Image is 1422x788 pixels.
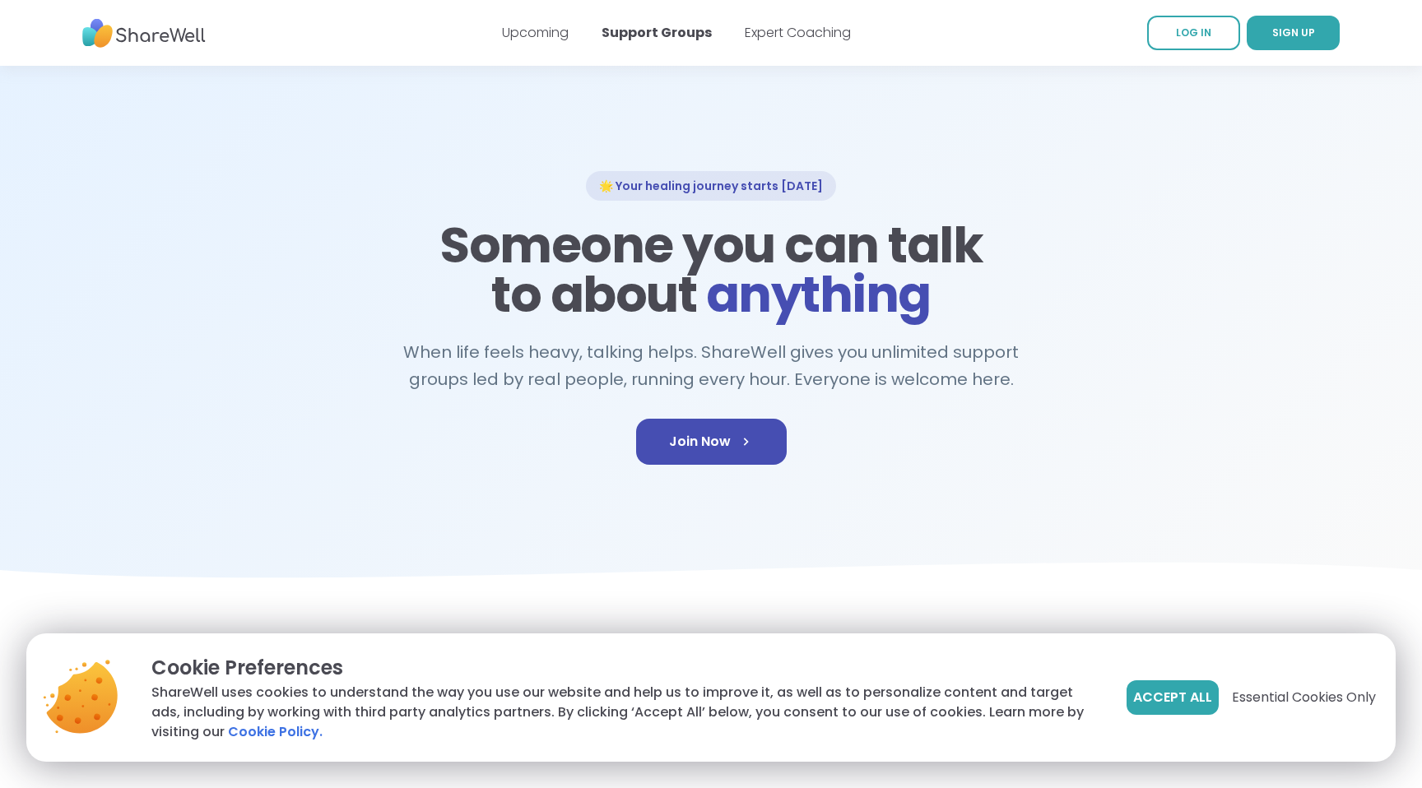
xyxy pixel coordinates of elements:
img: ShareWell Nav Logo [82,11,206,56]
a: Cookie Policy. [228,722,323,742]
button: Accept All [1127,680,1219,715]
a: Support Groups [602,23,712,42]
span: LOG IN [1176,25,1211,39]
span: anything [706,260,931,329]
span: Accept All [1133,688,1212,707]
span: SIGN UP [1272,25,1315,39]
span: Essential Cookies Only [1232,688,1376,707]
p: ShareWell uses cookies to understand the way you use our website and help us to improve it, as we... [151,683,1100,742]
a: Expert Coaching [745,23,851,42]
a: Upcoming [502,23,569,42]
div: 🌟 Your healing journey starts [DATE] [586,171,836,201]
a: Join Now [636,419,787,465]
h1: Someone you can talk to about [434,220,987,319]
a: LOG IN [1147,16,1240,50]
span: Join Now [669,432,754,452]
p: Cookie Preferences [151,653,1100,683]
h2: When life feels heavy, talking helps. ShareWell gives you unlimited support groups led by real pe... [395,339,1027,392]
a: SIGN UP [1247,16,1340,50]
